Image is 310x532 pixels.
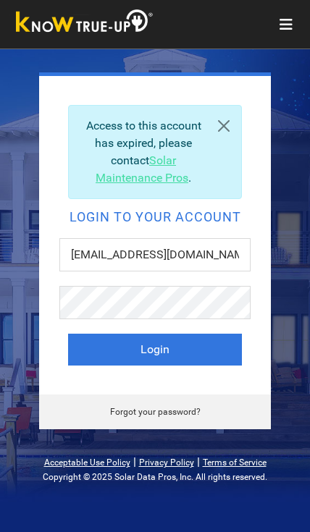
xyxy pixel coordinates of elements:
div: Access to this account has expired, please contact . [68,105,242,199]
a: Privacy Policy [139,457,194,468]
h2: Login to your account [68,211,242,224]
button: Login [68,334,242,366]
a: Forgot your password? [110,407,201,417]
img: Know True-Up [9,7,161,39]
button: Toggle navigation [271,14,301,35]
a: Close [206,106,241,146]
span: | [197,455,200,468]
span: | [133,455,136,468]
input: Email [59,238,251,271]
a: Terms of Service [203,457,267,468]
a: Acceptable Use Policy [44,457,130,468]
